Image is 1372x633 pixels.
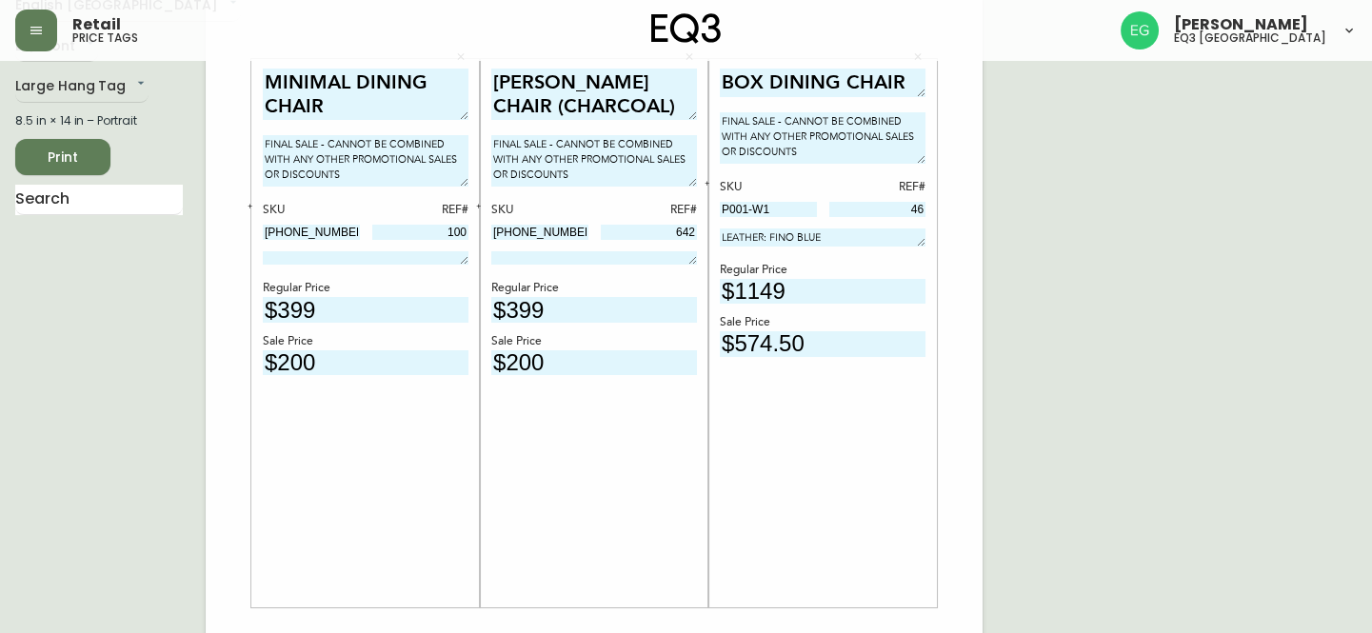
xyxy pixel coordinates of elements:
[15,71,149,103] div: Large Hang Tag
[651,13,722,44] img: logo
[263,280,468,297] div: Regular Price
[263,135,468,187] textarea: FINAL SALE - CANNOT BE COMBINED WITH ANY OTHER PROMOTIONAL SALES OR DISCOUNTS
[720,331,925,357] input: price excluding $
[1121,11,1159,49] img: db11c1629862fe82d63d0774b1b54d2b
[1174,32,1326,44] h5: eq3 [GEOGRAPHIC_DATA]
[263,333,468,350] div: Sale Price
[72,17,121,32] span: Retail
[720,279,925,305] input: price excluding $
[372,202,469,219] div: REF#
[263,69,468,121] textarea: MINIMAL DINING CHAIR
[263,202,360,219] div: SKU
[491,202,588,219] div: SKU
[15,112,183,129] div: 8.5 in × 14 in – Portrait
[491,333,697,350] div: Sale Price
[491,280,697,297] div: Regular Price
[720,179,817,196] div: SKU
[720,314,925,331] div: Sale Price
[263,297,468,323] input: price excluding $
[720,228,925,247] textarea: LEATHER: FINO BLUE
[491,135,697,187] textarea: FINAL SALE - CANNOT BE COMBINED WITH ANY OTHER PROMOTIONAL SALES OR DISCOUNTS
[15,185,183,215] input: Search
[720,69,925,97] textarea: BOX DINING CHAIR
[720,262,925,279] div: Regular Price
[601,202,698,219] div: REF#
[491,350,697,376] input: price excluding $
[829,179,926,196] div: REF#
[30,146,95,169] span: Print
[72,32,138,44] h5: price tags
[491,69,697,121] textarea: [PERSON_NAME] CHAIR (CHARCOAL)
[720,112,925,164] textarea: FINAL SALE - CANNOT BE COMBINED WITH ANY OTHER PROMOTIONAL SALES OR DISCOUNTS
[15,139,110,175] button: Print
[1174,17,1308,32] span: [PERSON_NAME]
[491,297,697,323] input: price excluding $
[263,350,468,376] input: price excluding $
